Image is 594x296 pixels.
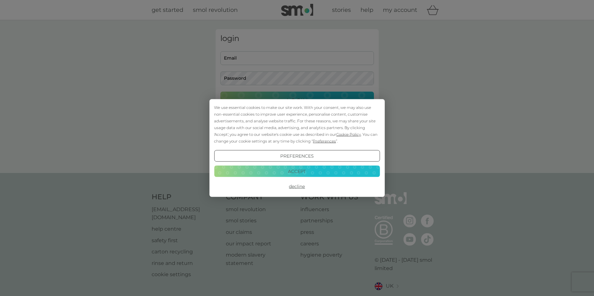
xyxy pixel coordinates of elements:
[313,139,336,144] span: Preferences
[214,104,380,144] div: We use essential cookies to make our site work. With your consent, we may also use non-essential ...
[214,181,380,192] button: Decline
[209,99,384,197] div: Cookie Consent Prompt
[336,132,361,137] span: Cookie Policy
[214,165,380,177] button: Accept
[214,150,380,162] button: Preferences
